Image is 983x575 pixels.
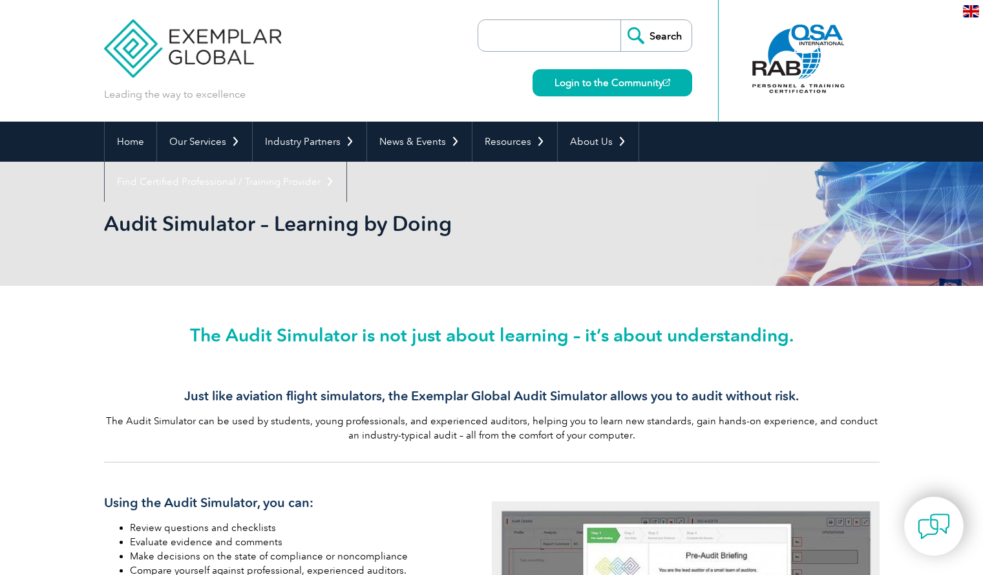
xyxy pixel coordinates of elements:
[104,87,246,102] p: Leading the way to excellence
[963,5,979,17] img: en
[558,122,639,162] a: About Us
[663,79,670,86] img: open_square.png
[472,122,557,162] a: Resources
[104,414,880,442] p: The Audit Simulator can be used by students, young professionals, and experienced auditors, helpi...
[533,69,692,96] a: Login to the Community
[130,535,880,549] li: Evaluate evidence and comments
[620,20,692,51] input: Search
[157,122,252,162] a: Our Services
[105,162,346,202] a: Find Certified Professional / Training Provider
[104,388,880,404] h3: Just like aviation flight simulators, the Exemplar Global Audit Simulator allows you to audit wit...
[104,495,880,511] h3: Using the Audit Simulator, you can:
[104,325,880,345] h2: The Audit Simulator is not just about learning – it’s about understanding.
[104,213,647,234] h2: Audit Simulator – Learning by Doing
[367,122,472,162] a: News & Events
[253,122,366,162] a: Industry Partners
[918,510,950,543] img: contact-chat.png
[130,521,880,535] li: Review questions and checklists
[130,549,880,563] li: Make decisions on the state of compliance or noncompliance
[105,122,156,162] a: Home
